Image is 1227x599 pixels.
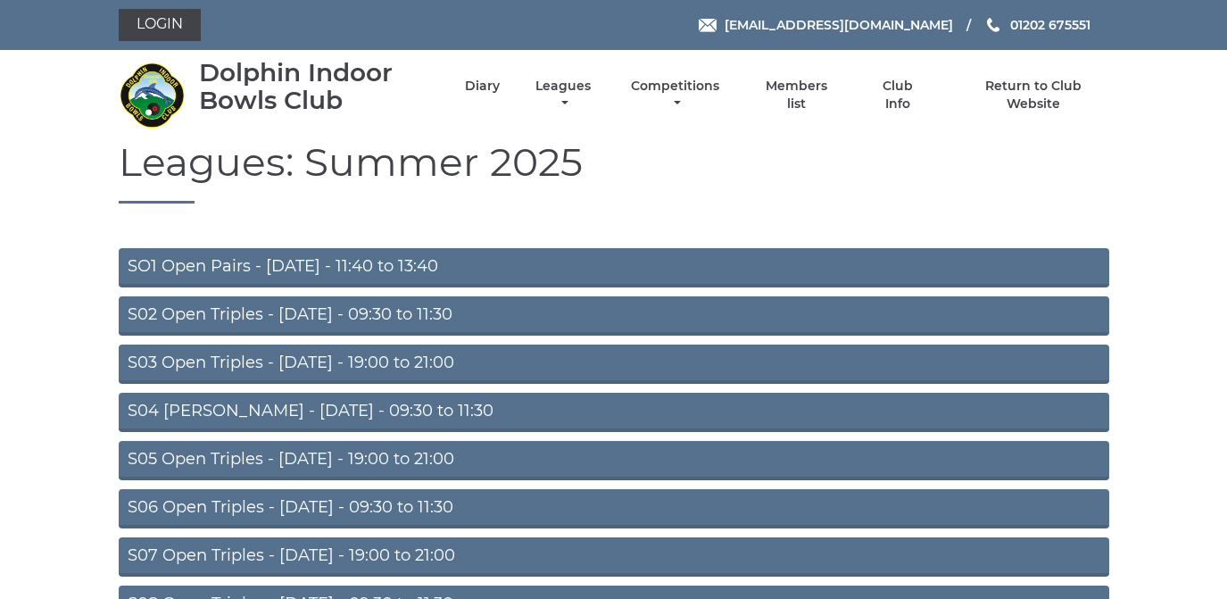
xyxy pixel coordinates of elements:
[699,15,953,35] a: Email [EMAIL_ADDRESS][DOMAIN_NAME]
[869,78,927,112] a: Club Info
[987,18,999,32] img: Phone us
[119,140,1109,204] h1: Leagues: Summer 2025
[1010,17,1090,33] span: 01202 675551
[725,17,953,33] span: [EMAIL_ADDRESS][DOMAIN_NAME]
[465,78,500,95] a: Diary
[627,78,725,112] a: Competitions
[199,59,434,114] div: Dolphin Indoor Bowls Club
[755,78,837,112] a: Members list
[699,19,717,32] img: Email
[119,537,1109,577] a: S07 Open Triples - [DATE] - 19:00 to 21:00
[119,345,1109,384] a: S03 Open Triples - [DATE] - 19:00 to 21:00
[119,9,201,41] a: Login
[958,78,1108,112] a: Return to Club Website
[119,296,1109,336] a: S02 Open Triples - [DATE] - 09:30 to 11:30
[119,62,186,129] img: Dolphin Indoor Bowls Club
[984,15,1090,35] a: Phone us 01202 675551
[119,248,1109,287] a: SO1 Open Pairs - [DATE] - 11:40 to 13:40
[119,441,1109,480] a: S05 Open Triples - [DATE] - 19:00 to 21:00
[119,393,1109,432] a: S04 [PERSON_NAME] - [DATE] - 09:30 to 11:30
[119,489,1109,528] a: S06 Open Triples - [DATE] - 09:30 to 11:30
[531,78,595,112] a: Leagues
